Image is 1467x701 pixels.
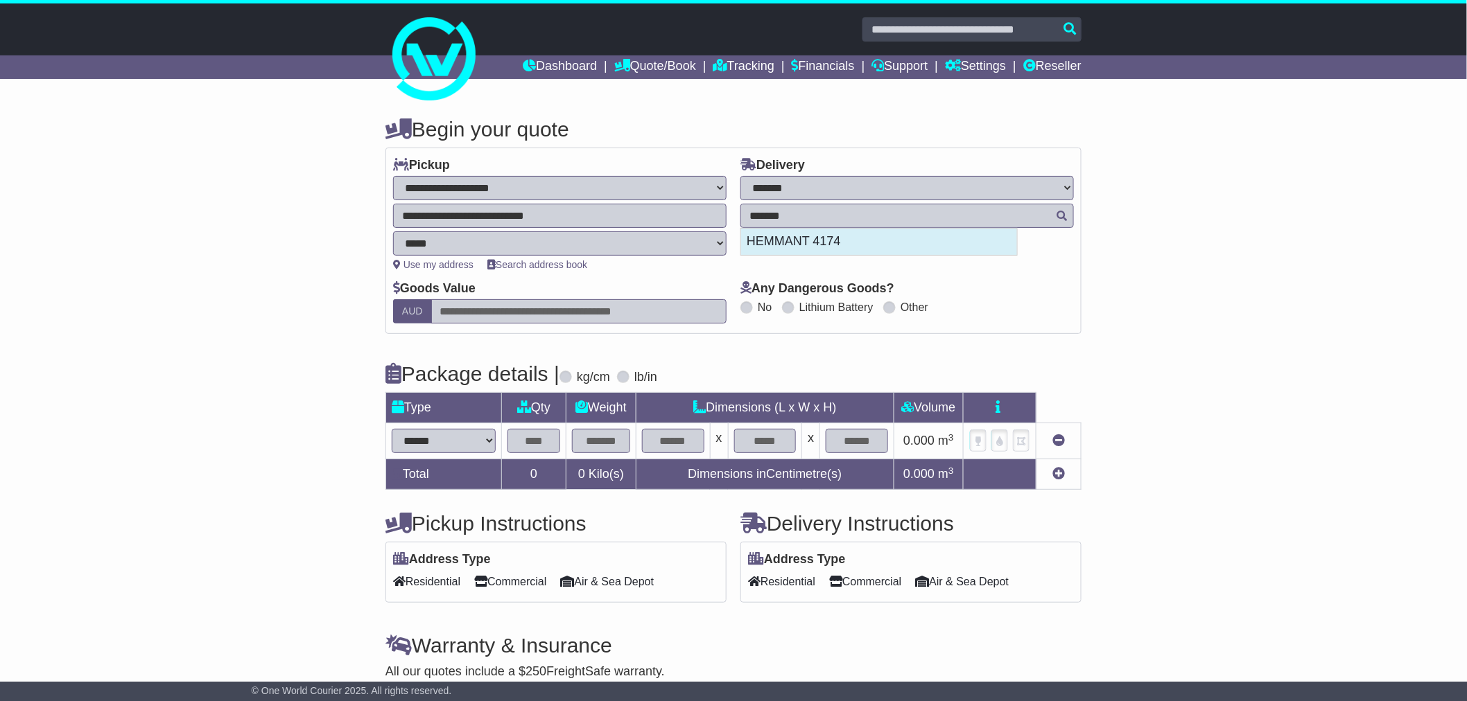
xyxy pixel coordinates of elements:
span: Residential [393,571,460,592]
td: 0 [502,459,566,490]
h4: Delivery Instructions [740,512,1082,535]
span: © One World Courier 2025. All rights reserved. [252,685,452,696]
a: Tracking [713,55,774,79]
label: AUD [393,299,432,323]
label: Pickup [393,158,450,173]
a: Quote/Book [614,55,696,79]
label: Address Type [393,552,491,567]
td: Weight [566,393,636,423]
label: Goods Value [393,281,476,296]
div: HEMMANT 4174 [741,229,1017,255]
td: Type [386,393,502,423]
span: 250 [526,664,546,678]
span: Commercial [829,571,901,592]
span: Residential [748,571,815,592]
label: kg/cm [577,370,610,385]
a: Dashboard [523,55,597,79]
span: 0.000 [903,467,935,481]
label: lb/in [634,370,657,385]
a: Financials [792,55,855,79]
td: Qty [502,393,566,423]
a: Add new item [1052,467,1065,481]
sup: 3 [948,465,954,476]
label: Other [901,301,928,314]
span: 0.000 [903,434,935,447]
h4: Begin your quote [385,118,1082,141]
td: x [710,423,728,459]
td: Volume [894,393,963,423]
a: Use my address [393,259,474,270]
a: Search address book [487,259,587,270]
span: Commercial [474,571,546,592]
span: m [938,467,954,481]
h4: Warranty & Insurance [385,634,1082,657]
h4: Package details | [385,362,559,385]
span: 0 [578,467,585,481]
a: Remove this item [1052,434,1065,447]
div: All our quotes include a $ FreightSafe warranty. [385,664,1082,680]
a: Support [871,55,928,79]
label: Delivery [740,158,805,173]
a: Settings [945,55,1006,79]
td: Kilo(s) [566,459,636,490]
typeahead: Please provide city [740,204,1074,228]
td: Dimensions (L x W x H) [636,393,894,423]
span: m [938,434,954,447]
a: Reseller [1023,55,1082,79]
td: Total [386,459,502,490]
label: Address Type [748,552,846,567]
sup: 3 [948,432,954,443]
h4: Pickup Instructions [385,512,727,535]
td: Dimensions in Centimetre(s) [636,459,894,490]
span: Air & Sea Depot [916,571,1009,592]
label: Any Dangerous Goods? [740,281,894,296]
label: No [758,301,772,314]
td: x [802,423,820,459]
label: Lithium Battery [799,301,874,314]
span: Air & Sea Depot [561,571,654,592]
